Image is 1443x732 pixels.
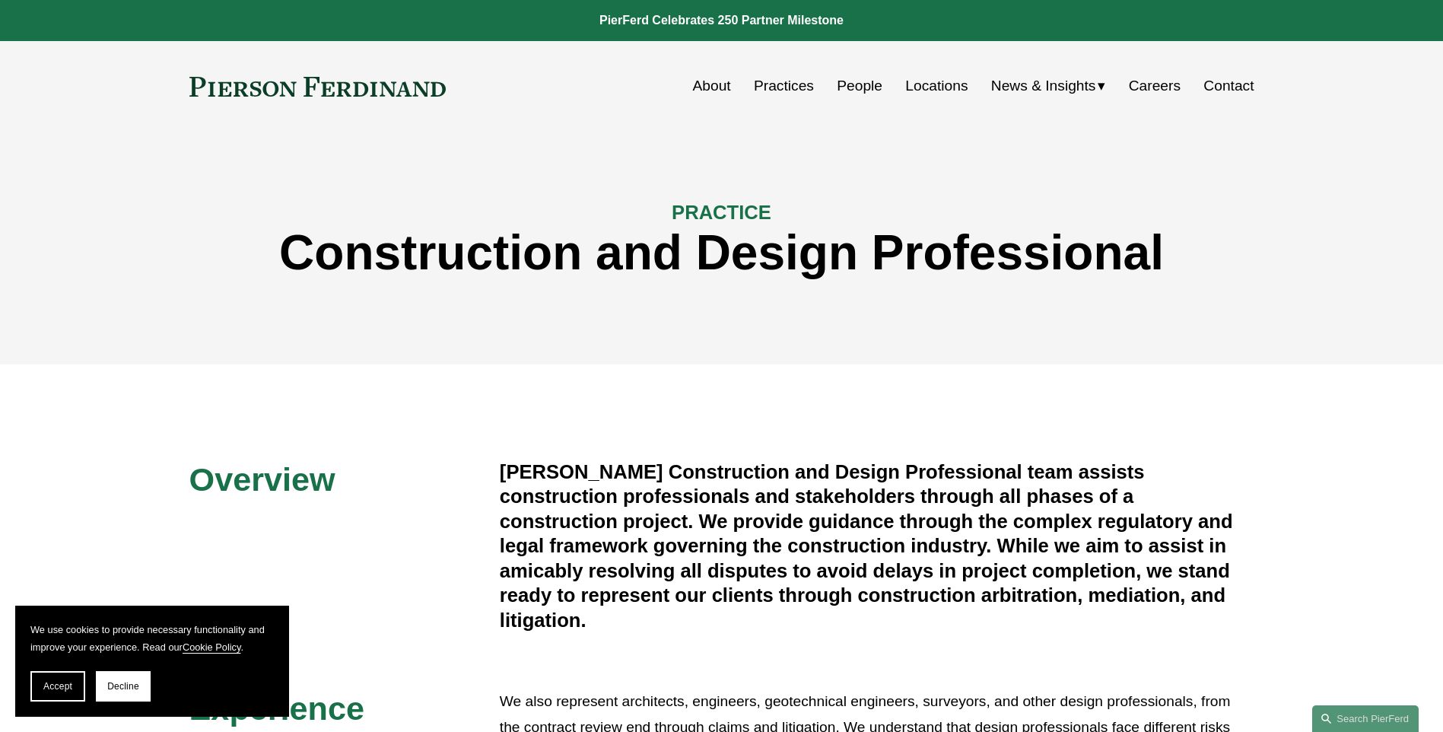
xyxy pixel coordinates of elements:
[672,202,771,223] span: PRACTICE
[43,681,72,692] span: Accept
[1129,72,1181,100] a: Careers
[30,671,85,702] button: Accept
[991,72,1106,100] a: folder dropdown
[30,621,274,656] p: We use cookies to provide necessary functionality and improve your experience. Read our .
[500,460,1254,632] h4: [PERSON_NAME] Construction and Design Professional team assists construction professionals and st...
[107,681,139,692] span: Decline
[183,641,241,653] a: Cookie Policy
[754,72,814,100] a: Practices
[837,72,882,100] a: People
[693,72,731,100] a: About
[15,606,289,717] section: Cookie banner
[905,72,968,100] a: Locations
[1203,72,1254,100] a: Contact
[189,225,1254,281] h1: Construction and Design Professional
[991,73,1096,100] span: News & Insights
[96,671,151,702] button: Decline
[189,690,364,727] span: Experience
[1312,705,1419,732] a: Search this site
[189,461,335,498] span: Overview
